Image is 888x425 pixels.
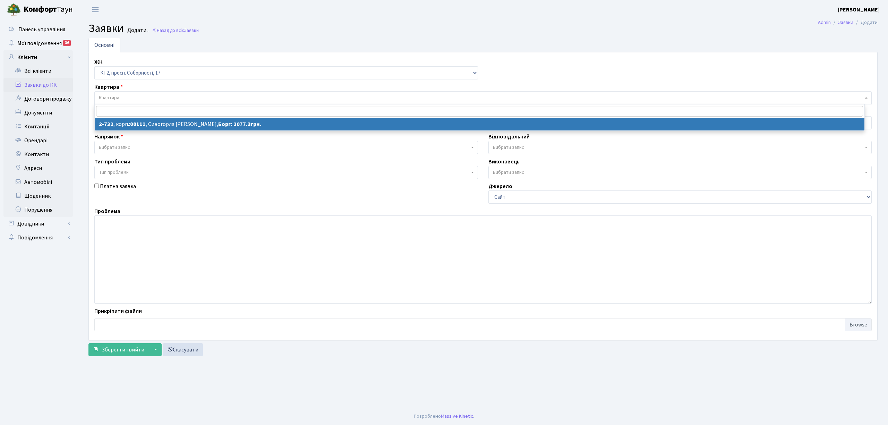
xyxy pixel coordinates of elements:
div: Розроблено . [414,413,474,420]
a: Заявки [838,19,853,26]
span: Вибрати запис [99,144,130,151]
a: Договори продажу [3,92,73,106]
a: Всі клієнти [3,64,73,78]
span: Вибрати запис [493,169,524,176]
label: Платна заявка [100,182,136,190]
a: Мої повідомлення36 [3,36,73,50]
label: Квартира [94,83,123,91]
a: Основні [88,38,120,52]
img: logo.png [7,3,21,17]
label: Джерело [488,182,512,190]
a: Massive Kinetic [441,413,473,420]
a: Admin [818,19,831,26]
span: Мої повідомлення [17,40,62,47]
a: Панель управління [3,23,73,36]
span: Вибрати запис [493,144,524,151]
span: Зберегти і вийти [102,346,144,354]
label: Відповідальний [488,133,530,141]
a: Заявки до КК [3,78,73,92]
a: Щоденник [3,189,73,203]
label: Тип проблеми [94,158,130,166]
span: Заявки [184,27,199,34]
div: 36 [63,40,71,46]
b: Комфорт [24,4,57,15]
a: Скасувати [163,343,203,356]
li: Додати [853,19,878,26]
span: Тип проблеми [99,169,129,176]
a: Контакти [3,147,73,161]
span: Квартира [99,94,119,101]
small: Додати . [126,27,148,34]
a: Назад до всіхЗаявки [152,27,199,34]
a: Квитанції [3,120,73,134]
button: Зберегти і вийти [88,343,149,356]
span: Заявки [88,20,124,36]
a: Порушення [3,203,73,217]
b: 2-732 [99,120,113,128]
label: ЖК [94,58,102,66]
a: Автомобілі [3,175,73,189]
label: Прикріпити файли [94,307,142,315]
span: Панель управління [18,26,65,33]
a: Повідомлення [3,231,73,245]
button: Переключити навігацію [87,4,104,15]
b: Борг: 2077.3грн. [218,120,262,128]
a: Довідники [3,217,73,231]
a: [PERSON_NAME] [838,6,880,14]
span: Таун [24,4,73,16]
label: Проблема [94,207,120,215]
nav: breadcrumb [808,15,888,30]
a: Клієнти [3,50,73,64]
label: Виконавець [488,158,520,166]
label: Напрямок [94,133,123,141]
a: Орендарі [3,134,73,147]
li: , корп.: , Сивогорла [PERSON_NAME], [95,118,864,130]
a: Документи [3,106,73,120]
a: Адреси [3,161,73,175]
b: 00111 [130,120,146,128]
